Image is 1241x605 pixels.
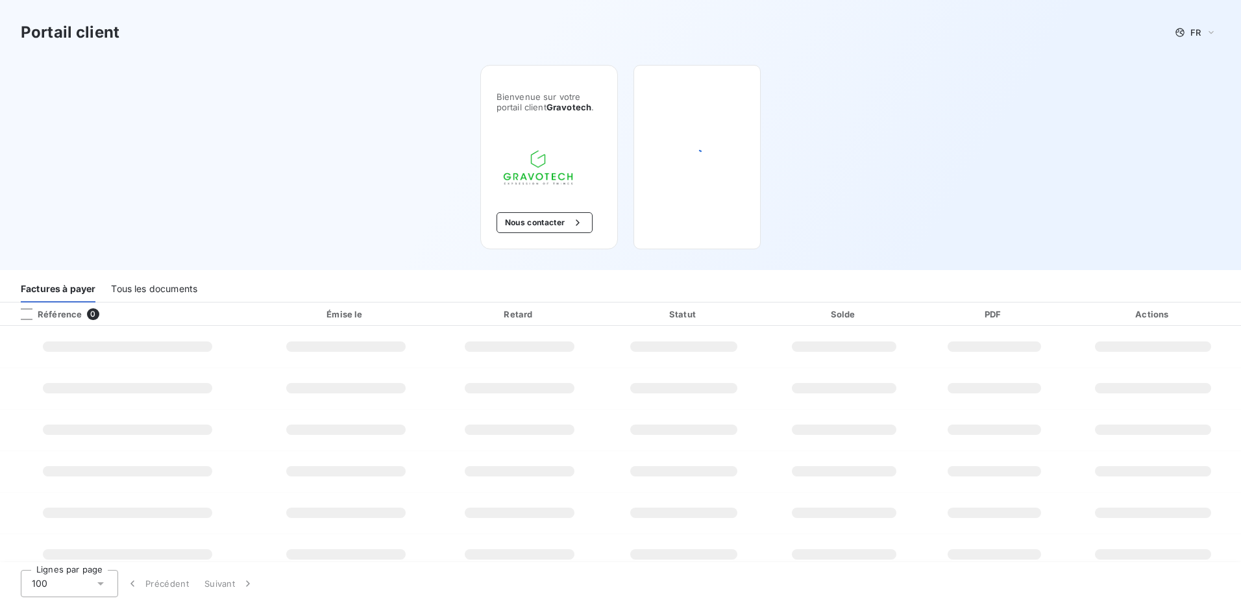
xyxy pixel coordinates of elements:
button: Nous contacter [497,212,593,233]
div: Retard [439,308,600,321]
button: Suivant [197,570,262,597]
span: Gravotech [547,102,591,112]
span: 100 [32,577,47,590]
div: Factures à payer [21,275,95,302]
div: Référence [10,308,82,320]
img: Company logo [497,143,580,191]
div: Actions [1068,308,1238,321]
div: PDF [926,308,1063,321]
div: Solde [768,308,921,321]
span: Bienvenue sur votre portail client . [497,92,602,112]
button: Précédent [118,570,197,597]
h3: Portail client [21,21,119,44]
div: Tous les documents [111,275,197,302]
div: Statut [605,308,762,321]
div: Émise le [258,308,434,321]
span: 0 [87,308,99,320]
span: FR [1190,27,1201,38]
